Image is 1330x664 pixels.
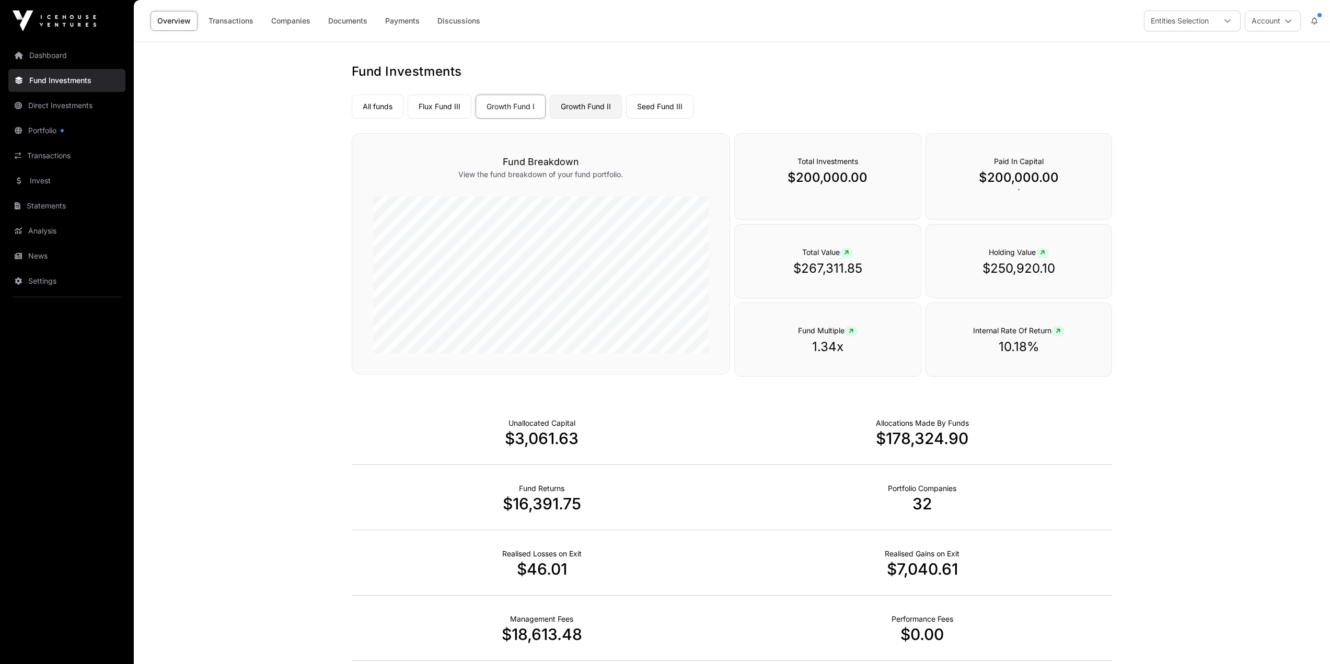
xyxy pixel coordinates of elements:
[732,625,1113,644] p: $0.00
[1144,11,1215,31] div: Entities Selection
[8,219,125,242] a: Analysis
[888,483,956,494] p: Number of Companies Deployed Into
[926,133,1113,220] div: `
[519,483,564,494] p: Realised Returns from Funds
[756,260,900,277] p: $267,311.85
[508,418,575,428] p: Cash not yet allocated
[8,270,125,293] a: Settings
[13,10,96,31] img: Icehouse Ventures Logo
[321,11,374,31] a: Documents
[408,95,471,119] a: Flux Fund III
[798,326,858,335] span: Fund Multiple
[8,69,125,92] a: Fund Investments
[151,11,198,31] a: Overview
[373,169,709,180] p: View the fund breakdown of your fund portfolio.
[431,11,487,31] a: Discussions
[756,339,900,355] p: 1.34x
[264,11,317,31] a: Companies
[352,429,732,448] p: $3,061.63
[352,625,732,644] p: $18,613.48
[732,429,1113,448] p: $178,324.90
[947,260,1091,277] p: $250,920.10
[732,494,1113,513] p: 32
[476,95,546,119] a: Growth Fund I
[994,157,1044,166] span: Paid In Capital
[797,157,858,166] span: Total Investments
[8,244,125,267] a: News
[510,614,573,624] p: Fund Management Fees incurred to date
[378,11,426,31] a: Payments
[8,194,125,217] a: Statements
[352,95,403,119] a: All funds
[876,418,969,428] p: Capital Deployed Into Companies
[373,155,709,169] h3: Fund Breakdown
[756,169,900,186] p: $200,000.00
[802,248,853,257] span: Total Value
[8,119,125,142] a: Portfolio
[947,169,1091,186] p: $200,000.00
[1245,10,1301,31] button: Account
[8,94,125,117] a: Direct Investments
[885,549,959,559] p: Net Realised on Positive Exits
[352,494,732,513] p: $16,391.75
[626,95,693,119] a: Seed Fund III
[732,560,1113,578] p: $7,040.61
[502,549,582,559] p: Net Realised on Negative Exits
[892,614,953,624] p: Fund Performance Fees (Carry) incurred to date
[550,95,622,119] a: Growth Fund II
[947,339,1091,355] p: 10.18%
[8,169,125,192] a: Invest
[8,144,125,167] a: Transactions
[352,560,732,578] p: $46.01
[202,11,260,31] a: Transactions
[973,326,1065,335] span: Internal Rate Of Return
[1278,614,1330,664] iframe: Chat Widget
[352,63,1113,80] h1: Fund Investments
[8,44,125,67] a: Dashboard
[989,248,1049,257] span: Holding Value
